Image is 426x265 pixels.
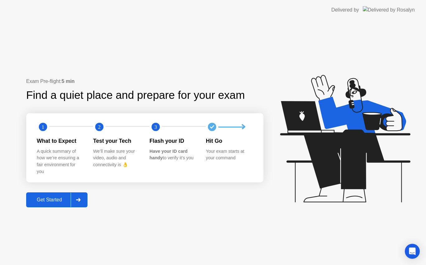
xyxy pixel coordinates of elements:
img: Delivered by Rosalyn [363,6,415,13]
div: We’ll make sure your video, audio and connectivity is 👌 [93,148,140,168]
div: Your exam starts at your command [206,148,252,161]
text: 1 [42,124,44,130]
div: Flash your ID [149,137,196,145]
div: Test your Tech [93,137,140,145]
text: 2 [98,124,101,130]
div: What to Expect [37,137,83,145]
div: Hit Go [206,137,252,145]
div: to verify it’s you [149,148,196,161]
div: Find a quiet place and prepare for your exam [26,87,246,104]
button: Get Started [26,192,88,207]
b: Have your ID card handy [149,149,187,161]
div: Delivered by [331,6,359,14]
div: Open Intercom Messenger [405,244,420,259]
text: 3 [154,124,157,130]
div: Exam Pre-flight: [26,78,263,85]
b: 5 min [62,79,75,84]
div: Get Started [28,197,71,203]
div: A quick summary of how we’re ensuring a fair environment for you [37,148,83,175]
